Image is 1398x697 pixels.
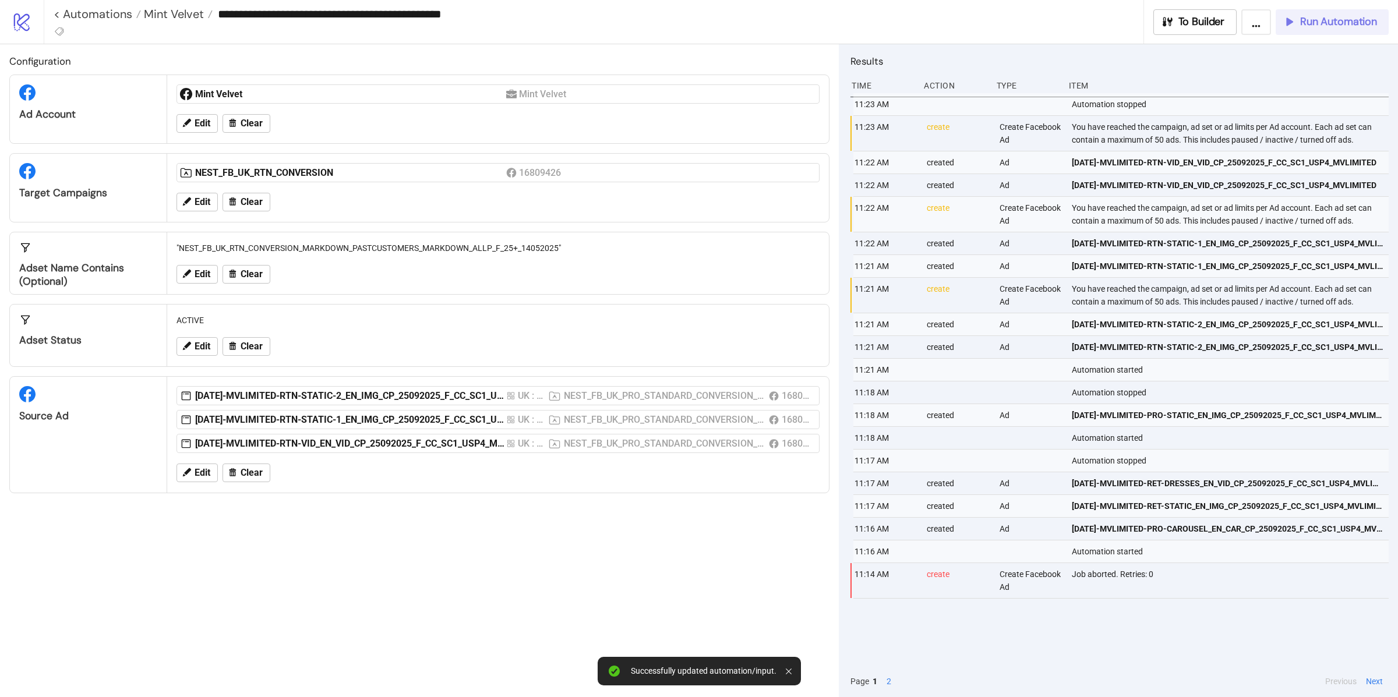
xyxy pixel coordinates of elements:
div: You have reached the campaign, ad set or ad limits per Ad account. Each ad set can contain a maxi... [1071,197,1392,232]
div: 11:22 AM [853,232,917,254]
span: Edit [195,341,210,352]
span: Edit [195,468,210,478]
button: Next [1362,675,1386,688]
div: You have reached the campaign, ad set or ad limits per Ad account. Each ad set can contain a maxi... [1071,278,1392,313]
div: create [926,116,990,151]
div: created [926,313,990,335]
div: Ad Account [19,108,157,121]
div: UK : V11 [518,388,543,403]
div: You have reached the campaign, ad set or ad limits per Ad account. Each ad set can contain a maxi... [1071,116,1392,151]
div: ACTIVE [172,309,824,331]
div: [DATE]-MVLIMITED-RTN-VID_EN_VID_CP_25092025_F_CC_SC1_USP4_MVLIMITED [195,437,506,450]
div: Automation started [1071,427,1392,449]
span: Mint Velvet [141,6,204,22]
div: 11:17 AM [853,450,917,472]
div: Automation stopped [1071,381,1392,404]
div: create [926,197,990,232]
div: 16809426 [782,436,812,451]
button: Edit [176,114,218,133]
div: Ad [998,495,1062,517]
button: Edit [176,265,218,284]
div: Create Facebook Ad [998,563,1062,598]
div: Mint Velvet [195,88,506,101]
span: Page [850,675,869,688]
div: Mint Velvet [519,87,569,101]
a: [DATE]-MVLIMITED-RTN-VID_EN_VID_CP_25092025_F_CC_SC1_USP4_MVLIMITED [1072,151,1383,174]
div: Create Facebook Ad [998,278,1062,313]
div: created [926,495,990,517]
button: Edit [176,464,218,482]
span: Edit [195,197,210,207]
div: 11:18 AM [853,427,917,449]
div: Ad [998,255,1062,277]
div: 11:16 AM [853,518,917,540]
div: Adset Status [19,334,157,347]
div: [DATE]-MVLIMITED-RTN-STATIC-1_EN_IMG_CP_25092025_F_CC_SC1_USP4_MVLIMITED [195,413,506,426]
div: Job aborted. Retries: 0 [1071,563,1392,598]
span: [DATE]-MVLIMITED-RTN-STATIC-1_EN_IMG_CP_25092025_F_CC_SC1_USP4_MVLIMITED [1072,260,1383,273]
div: Item [1068,75,1389,97]
span: Run Automation [1300,15,1377,29]
div: 11:21 AM [853,278,917,313]
div: Ad [998,518,1062,540]
div: 11:21 AM [853,255,917,277]
div: Create Facebook Ad [998,197,1062,232]
button: Clear [223,265,270,284]
a: [DATE]-MVLIMITED-PRO-CAROUSEL_EN_CAR_CP_25092025_F_CC_SC1_USP4_MVLIMITED [1072,518,1383,540]
div: 11:16 AM [853,540,917,562]
div: 11:18 AM [853,404,917,426]
div: 11:17 AM [853,495,917,517]
div: Time [850,75,915,97]
div: Ad [998,404,1062,426]
div: Ad [998,151,1062,174]
div: 11:22 AM [853,174,917,196]
button: Clear [223,114,270,133]
div: created [926,255,990,277]
a: [DATE]-MVLIMITED-RET-STATIC_EN_IMG_CP_25092025_F_CC_SC1_USP4_MVLIMITED [1072,495,1383,517]
div: 11:14 AM [853,563,917,598]
div: Automation stopped [1071,93,1392,115]
div: 11:23 AM [853,116,917,151]
span: To Builder [1178,15,1225,29]
span: [DATE]-MVLIMITED-RTN-STATIC-1_EN_IMG_CP_25092025_F_CC_SC1_USP4_MVLIMITED [1072,237,1383,250]
a: [DATE]-MVLIMITED-RET-DRESSES_EN_VID_CP_25092025_F_CC_SC1_USP4_MVLIMITED [1072,472,1383,494]
div: Ad [998,336,1062,358]
button: Edit [176,193,218,211]
a: [DATE]-MVLIMITED-RTN-STATIC-1_EN_IMG_CP_25092025_F_CC_SC1_USP4_MVLIMITED [1072,232,1383,254]
a: Mint Velvet [141,8,213,20]
div: NEST_FB_UK_PRO_STANDARD_CONVERSION_CAMPAIGNBUILDER [564,388,765,403]
div: "NEST_FB_UK_RTN_CONVERSION_MARKDOWN_PASTCUSTOMERS_MARKDOWN_ALLP_F_25+_14052025" [172,237,824,259]
div: Ad [998,472,1062,494]
span: Clear [241,341,263,352]
h2: Configuration [9,54,829,69]
span: [DATE]-MVLIMITED-PRO-STATIC_EN_IMG_CP_25092025_F_CC_SC1_USP4_MVLIMITED [1072,409,1383,422]
div: Automation started [1071,540,1392,562]
span: Edit [195,269,210,279]
a: [DATE]-MVLIMITED-RTN-STATIC-1_EN_IMG_CP_25092025_F_CC_SC1_USP4_MVLIMITED [1072,255,1383,277]
div: 11:23 AM [853,93,917,115]
div: NEST_FB_UK_PRO_STANDARD_CONVERSION_CAMPAIGNBUILDER [564,412,765,427]
button: ... [1241,9,1271,35]
div: Source Ad [19,409,157,423]
span: [DATE]-MVLIMITED-RTN-VID_EN_VID_CP_25092025_F_CC_SC1_USP4_MVLIMITED [1072,179,1376,192]
div: Create Facebook Ad [998,116,1062,151]
div: Ad [998,313,1062,335]
div: UK : V11 [518,436,543,451]
button: To Builder [1153,9,1237,35]
div: Target Campaigns [19,186,157,200]
div: create [926,563,990,598]
span: Edit [195,118,210,129]
div: 11:21 AM [853,313,917,335]
div: 11:22 AM [853,151,917,174]
div: 11:22 AM [853,197,917,232]
div: created [926,174,990,196]
div: Type [995,75,1060,97]
div: 16809426 [782,388,812,403]
span: Clear [241,118,263,129]
h2: Results [850,54,1389,69]
div: 16809426 [782,412,812,427]
div: Successfully updated automation/input. [631,666,776,676]
div: created [926,472,990,494]
div: 11:21 AM [853,336,917,358]
div: NEST_FB_UK_RTN_CONVERSION [195,167,506,179]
